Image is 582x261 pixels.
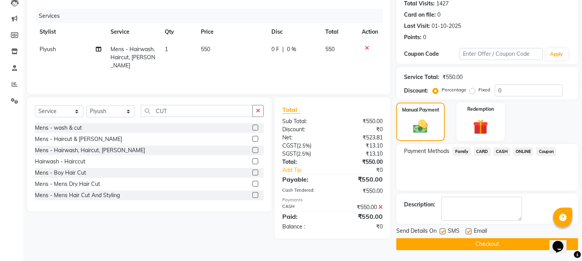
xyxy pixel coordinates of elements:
[160,23,196,41] th: Qty
[201,46,210,53] span: 550
[276,134,333,142] div: Net:
[282,106,300,114] span: Total
[271,45,279,53] span: 0 F
[298,151,309,157] span: 2.5%
[357,23,383,41] th: Action
[494,147,510,156] span: CASH
[474,227,487,237] span: Email
[287,45,296,53] span: 0 %
[404,73,439,81] div: Service Total:
[404,201,435,209] div: Description:
[276,125,333,134] div: Discount:
[423,33,426,41] div: 0
[35,135,122,143] div: Mens - Haircut & [PERSON_NAME]
[333,117,389,125] div: ₹550.00
[196,23,267,41] th: Price
[276,187,333,195] div: Cash Tendered:
[402,106,439,113] label: Manual Payment
[437,11,440,19] div: 0
[282,197,383,203] div: Payments
[35,146,145,155] div: Mens - Hairwash, Haircut, [PERSON_NAME]
[404,33,421,41] div: Points:
[404,87,428,95] div: Discount:
[282,45,284,53] span: |
[478,86,490,93] label: Fixed
[111,46,155,69] span: Mens - Hairwash, Haircut, [PERSON_NAME]
[333,223,389,231] div: ₹0
[276,117,333,125] div: Sub Total:
[276,158,333,166] div: Total:
[141,105,253,117] input: Search or Scan
[276,223,333,231] div: Balance :
[409,118,432,135] img: _cash.svg
[35,169,86,177] div: Mens - Boy Hair Cut
[325,46,335,53] span: 550
[40,46,56,53] span: Piyush
[321,23,357,41] th: Total
[549,230,574,253] iframe: chat widget
[36,9,389,23] div: Services
[276,150,333,158] div: ( )
[513,147,534,156] span: ONLINE
[342,166,389,174] div: ₹0
[282,150,296,157] span: SGST
[35,23,106,41] th: Stylist
[276,166,342,174] a: Add Tip
[432,22,461,30] div: 01-10-2025
[276,142,333,150] div: ( )
[467,106,494,113] label: Redemption
[333,125,389,134] div: ₹0
[404,11,436,19] div: Card on file:
[333,134,389,142] div: ₹523.81
[442,73,463,81] div: ₹550.00
[404,50,459,58] div: Coupon Code
[35,191,120,199] div: Mens - Mens Hair Cut And Styling
[442,86,466,93] label: Percentage
[298,143,310,149] span: 2.5%
[35,180,100,188] div: Mens - Mens Dry Hair Cut
[333,212,389,221] div: ₹550.00
[333,150,389,158] div: ₹13.10
[35,158,85,166] div: Hairwash - Hairccut
[276,175,333,184] div: Payable:
[448,227,459,237] span: SMS
[333,187,389,195] div: ₹550.00
[468,117,493,136] img: _gift.svg
[106,23,160,41] th: Service
[546,48,568,60] button: Apply
[333,175,389,184] div: ₹550.00
[404,22,430,30] div: Last Visit:
[267,23,321,41] th: Disc
[165,46,168,53] span: 1
[459,48,542,60] input: Enter Offer / Coupon Code
[35,124,82,132] div: Mens - wash & cut
[396,238,578,250] button: Checkout
[276,212,333,221] div: Paid:
[536,147,556,156] span: Coupon
[282,142,297,149] span: CGST
[333,158,389,166] div: ₹550.00
[333,203,389,211] div: ₹550.00
[396,227,437,237] span: Send Details On
[474,147,490,156] span: CARD
[333,142,389,150] div: ₹13.10
[276,203,333,211] div: CASH
[452,147,471,156] span: Family
[404,147,449,155] span: Payment Methods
